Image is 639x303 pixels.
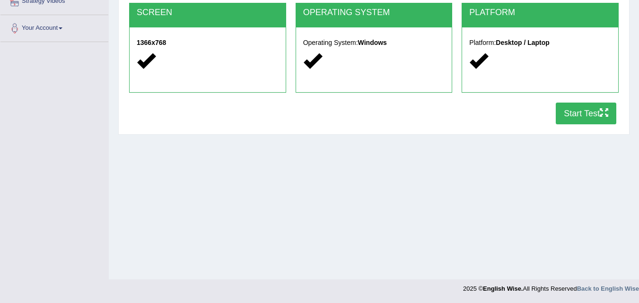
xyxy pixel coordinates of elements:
[469,8,611,17] h2: PLATFORM
[463,279,639,293] div: 2025 © All Rights Reserved
[0,15,108,39] a: Your Account
[496,39,550,46] strong: Desktop / Laptop
[469,39,611,46] h5: Platform:
[556,103,616,124] button: Start Test
[303,39,445,46] h5: Operating System:
[483,285,523,292] strong: English Wise.
[137,8,279,17] h2: SCREEN
[358,39,387,46] strong: Windows
[577,285,639,292] a: Back to English Wise
[303,8,445,17] h2: OPERATING SYSTEM
[137,39,166,46] strong: 1366x768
